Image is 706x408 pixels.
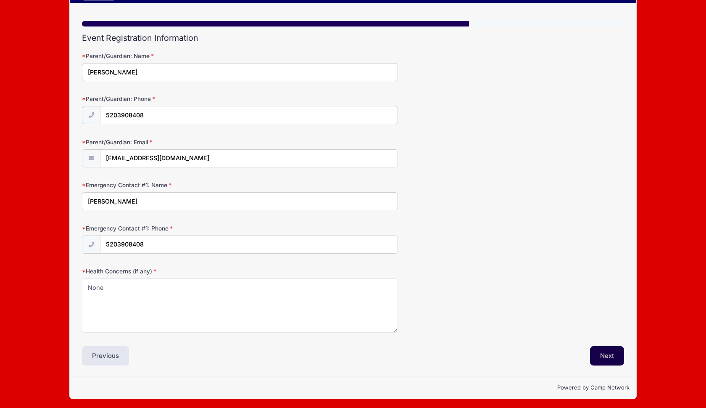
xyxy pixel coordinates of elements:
[590,346,624,366] button: Next
[76,384,630,392] p: Powered by Camp Network
[82,278,398,333] textarea: None
[82,346,129,366] button: Previous
[82,52,263,60] label: Parent/Guardian: Name
[82,33,624,43] h2: Event Registration Information
[100,106,398,124] input: (xxx) xxx-xxxx
[82,95,263,103] label: Parent/Guardian: Phone
[100,236,398,254] input: (xxx) xxx-xxxx
[82,224,263,233] label: Emergency Contact #1: Phone
[82,138,263,146] label: Parent/Guardian: Email
[100,149,398,167] input: email@email.com
[82,181,263,189] label: Emergency Contact #1: Name
[82,267,263,276] label: Health Concerns (if any)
